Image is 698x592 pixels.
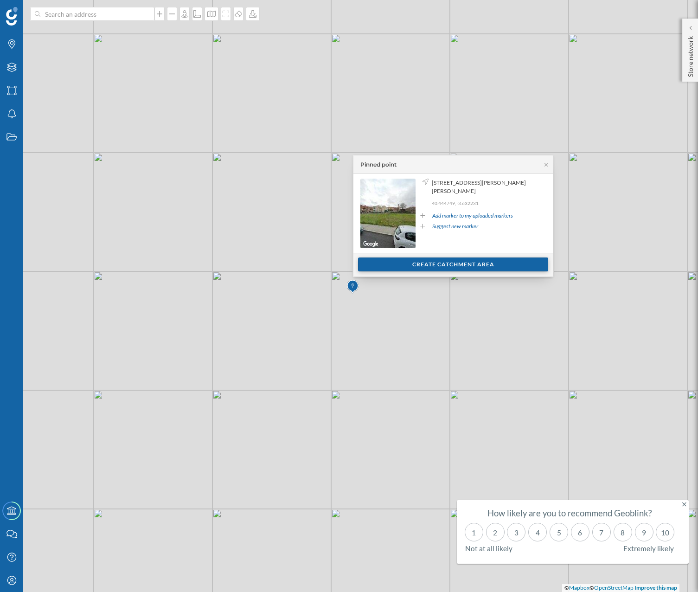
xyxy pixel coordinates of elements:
[360,161,397,169] div: Pinned point
[592,523,611,541] div: 7
[507,523,525,541] div: 3
[634,584,677,591] a: Improve this map
[432,212,513,220] a: Add marker to my uploaded markers
[562,584,679,592] div: © ©
[432,200,541,206] p: 40.444749, -3.632231
[623,544,674,553] span: Extremely likely
[432,179,539,195] span: [STREET_ADDRESS][PERSON_NAME][PERSON_NAME]
[571,523,589,541] div: 6
[463,508,676,518] div: How likely are you to recommend Geoblink?
[635,523,653,541] div: 9
[6,7,18,26] img: Geoblink Logo
[19,6,51,15] span: Soporte
[528,523,547,541] div: 4
[347,277,359,296] img: Marker
[594,584,634,591] a: OpenStreetMap
[432,222,478,231] a: Suggest new marker
[569,584,589,591] a: Mapbox
[360,179,416,248] img: streetview
[465,523,483,541] div: 1
[465,544,512,553] span: Not at all likely
[486,523,505,541] div: 2
[550,523,568,541] div: 5
[614,523,632,541] div: 8
[686,32,695,77] p: Store network
[656,523,674,541] div: 10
